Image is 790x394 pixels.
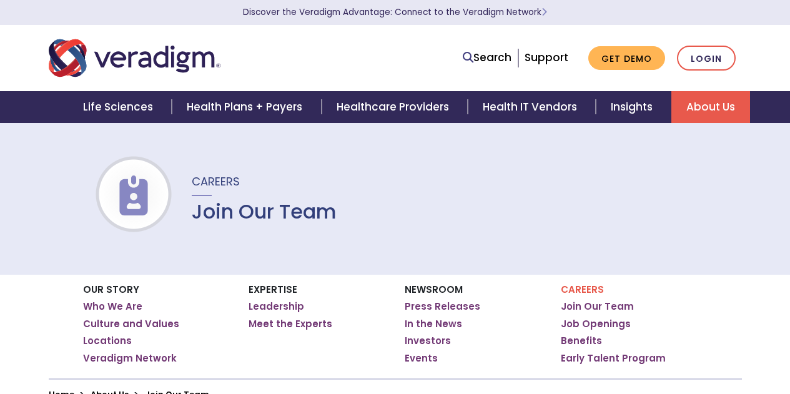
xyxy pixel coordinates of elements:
[405,352,438,365] a: Events
[249,318,332,330] a: Meet the Experts
[192,200,337,224] h1: Join Our Team
[322,91,468,123] a: Healthcare Providers
[561,318,631,330] a: Job Openings
[83,300,142,313] a: Who We Are
[83,318,179,330] a: Culture and Values
[405,318,462,330] a: In the News
[525,50,568,65] a: Support
[68,91,172,123] a: Life Sciences
[463,49,511,66] a: Search
[671,91,750,123] a: About Us
[541,6,547,18] span: Learn More
[192,174,240,189] span: Careers
[243,6,547,18] a: Discover the Veradigm Advantage: Connect to the Veradigm NetworkLearn More
[49,37,220,79] img: Veradigm logo
[405,335,451,347] a: Investors
[468,91,596,123] a: Health IT Vendors
[561,335,602,347] a: Benefits
[405,300,480,313] a: Press Releases
[83,335,132,347] a: Locations
[561,300,634,313] a: Join Our Team
[677,46,736,71] a: Login
[561,352,666,365] a: Early Talent Program
[249,300,304,313] a: Leadership
[83,352,177,365] a: Veradigm Network
[172,91,321,123] a: Health Plans + Payers
[588,46,665,71] a: Get Demo
[596,91,671,123] a: Insights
